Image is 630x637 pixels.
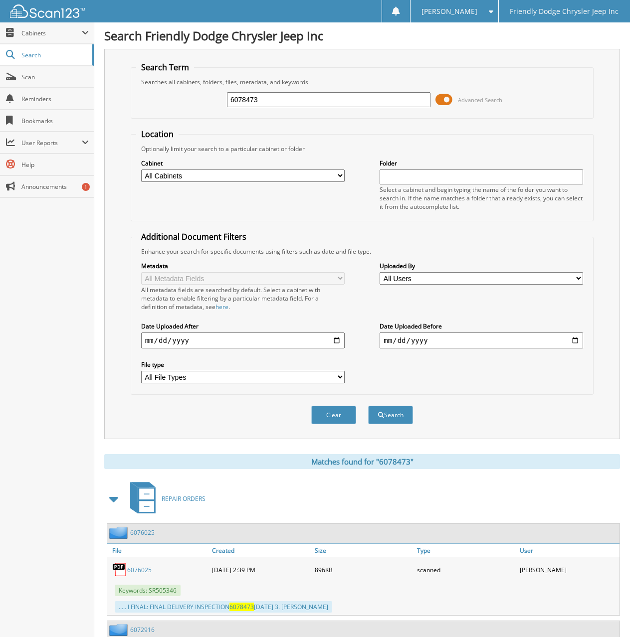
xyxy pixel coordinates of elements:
div: Matches found for "6078473" [104,454,620,469]
div: Select a cabinet and begin typing the name of the folder you want to search in. If the name match... [380,185,583,211]
span: Help [21,160,89,169]
img: folder2.png [109,526,130,539]
a: Type [415,544,517,557]
img: scan123-logo-white.svg [10,4,85,18]
a: REPAIR ORDERS [124,479,206,518]
span: Announcements [21,182,89,191]
label: File type [141,360,345,369]
span: Search [21,51,87,59]
legend: Search Term [136,62,194,73]
div: scanned [415,560,517,580]
label: Folder [380,159,583,167]
h1: Search Friendly Dodge Chrysler Jeep Inc [104,27,620,44]
span: Advanced Search [458,96,502,104]
div: Searches all cabinets, folders, files, metadata, and keywords [136,78,589,86]
span: REPAIR ORDERS [162,494,206,503]
div: Enhance your search for specific documents using filters such as date and file type. [136,247,589,256]
a: Created [210,544,312,557]
img: PDF.png [112,562,127,577]
button: Clear [311,406,356,424]
label: Metadata [141,262,345,270]
span: User Reports [21,139,82,147]
a: Size [312,544,415,557]
a: 6076025 [127,566,152,574]
div: All metadata fields are searched by default. Select a cabinet with metadata to enable filtering b... [141,286,345,311]
div: 1 [82,183,90,191]
span: 6078473 [229,603,254,611]
a: here [215,303,228,311]
span: Keywords: SR505346 [115,585,181,596]
span: Reminders [21,95,89,103]
div: 896KB [312,560,415,580]
span: Friendly Dodge Chrysler Jeep Inc [510,8,619,14]
img: folder2.png [109,624,130,636]
input: end [380,332,583,348]
label: Date Uploaded After [141,322,345,330]
span: Bookmarks [21,117,89,125]
input: start [141,332,345,348]
div: [DATE] 2:39 PM [210,560,312,580]
label: Uploaded By [380,262,583,270]
div: [PERSON_NAME] [517,560,620,580]
label: Date Uploaded Before [380,322,583,330]
a: File [107,544,210,557]
a: 6072916 [130,626,155,634]
legend: Additional Document Filters [136,231,251,242]
span: [PERSON_NAME] [421,8,477,14]
div: Optionally limit your search to a particular cabinet or folder [136,145,589,153]
button: Search [368,406,413,424]
span: Scan [21,73,89,81]
legend: Location [136,129,179,140]
div: ..... I FINAL: FINAL DELIVERY INSPECTION [DATE] 3. [PERSON_NAME] [115,601,332,613]
a: User [517,544,620,557]
label: Cabinet [141,159,345,167]
span: Cabinets [21,29,82,37]
a: 6076025 [130,528,155,537]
